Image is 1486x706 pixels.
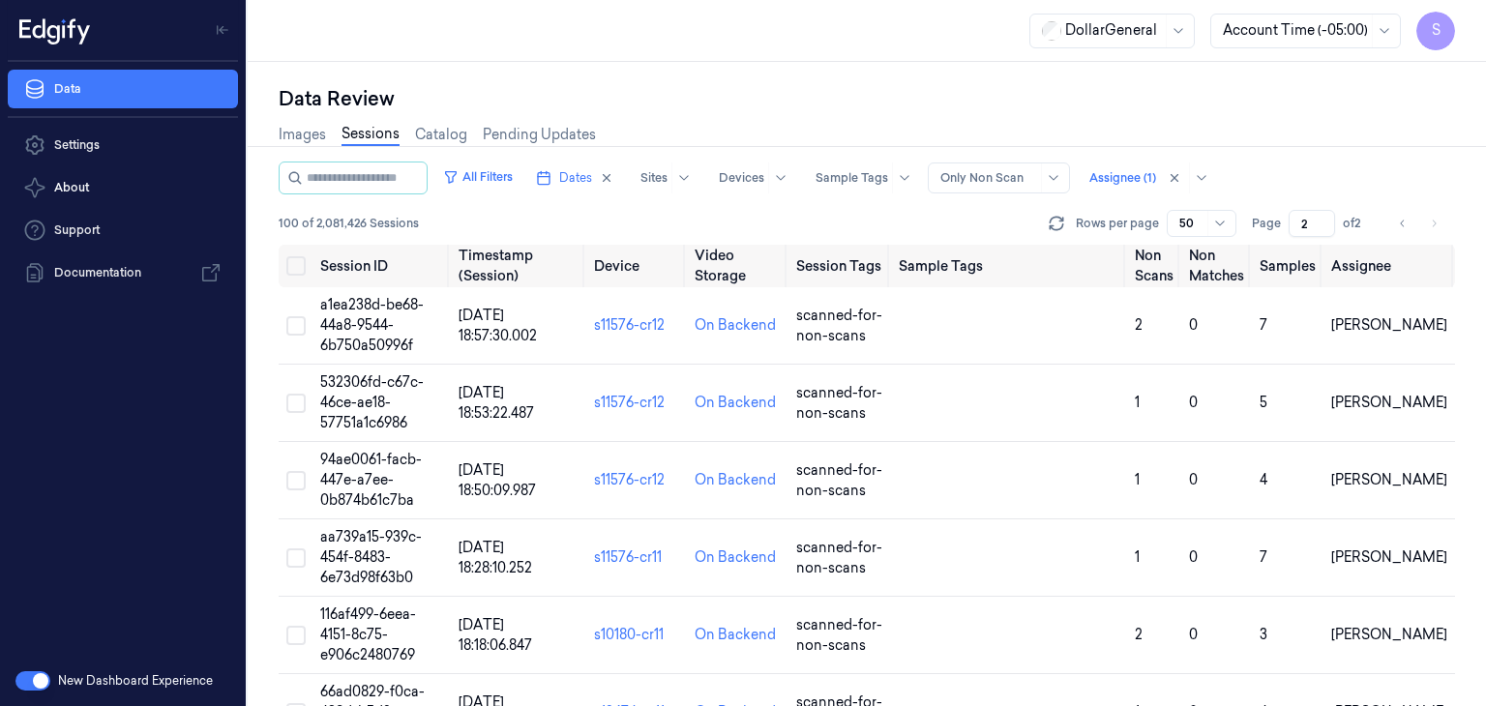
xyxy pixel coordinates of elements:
a: Catalog [415,125,467,145]
th: Video Storage [687,245,788,287]
th: Sample Tags [891,245,1127,287]
div: s11576-cr12 [594,470,680,490]
span: scanned-for-non-scans [796,616,882,654]
button: Select all [286,256,306,276]
span: 1 [1135,548,1140,566]
div: On Backend [695,547,776,568]
a: Support [8,211,238,250]
span: 2 [1135,626,1143,643]
span: 0 [1189,548,1198,566]
span: scanned-for-non-scans [796,384,882,422]
nav: pagination [1389,210,1447,237]
span: 0 [1189,394,1198,411]
div: s11576-cr11 [594,547,680,568]
button: Select row [286,471,306,490]
span: [DATE] 18:53:22.487 [459,384,534,422]
span: 116af499-6eea-4151-8c75-e906c2480769 [320,605,416,663]
span: scanned-for-non-scans [796,539,882,576]
span: 4 [1260,471,1267,488]
p: Rows per page [1076,215,1159,232]
th: Samples [1252,245,1323,287]
span: aa739a15-939c-454f-8483-6e73d98f63b0 [320,528,422,586]
div: Data Review [279,85,1455,112]
button: Select row [286,316,306,336]
span: [DATE] 18:50:09.987 [459,461,536,499]
span: 100 of 2,081,426 Sessions [279,215,419,232]
th: Session Tags [788,245,891,287]
a: Sessions [342,124,400,146]
span: 7 [1260,316,1267,334]
span: scanned-for-non-scans [796,461,882,499]
span: 7 [1260,548,1267,566]
div: On Backend [695,315,776,336]
span: scanned-for-non-scans [796,307,882,344]
button: Toggle Navigation [207,15,238,45]
div: On Backend [695,393,776,413]
button: Select row [286,626,306,645]
div: On Backend [695,470,776,490]
span: 5 [1260,394,1267,411]
span: [PERSON_NAME] [1331,548,1447,566]
th: Session ID [312,245,451,287]
a: Settings [8,126,238,164]
span: [DATE] 18:18:06.847 [459,616,532,654]
th: Non Scans [1127,245,1181,287]
span: [PERSON_NAME] [1331,394,1447,411]
span: [DATE] 18:28:10.252 [459,539,532,576]
th: Device [586,245,688,287]
button: Go to previous page [1389,210,1416,237]
span: Dates [559,169,592,187]
a: Pending Updates [483,125,596,145]
div: On Backend [695,625,776,645]
span: 3 [1260,626,1267,643]
span: 94ae0061-facb-447e-a7ee-0b874b61c7ba [320,451,422,509]
button: All Filters [435,162,520,192]
th: Timestamp (Session) [451,245,586,287]
span: a1ea238d-be68-44a8-9544-6b750a50996f [320,296,424,354]
button: Select row [286,548,306,568]
button: S [1416,12,1455,50]
th: Non Matches [1181,245,1252,287]
span: [PERSON_NAME] [1331,316,1447,334]
a: Images [279,125,326,145]
th: Assignee [1323,245,1455,287]
span: of 2 [1343,215,1374,232]
button: Dates [528,162,621,193]
button: About [8,168,238,207]
span: 0 [1189,471,1198,488]
a: Data [8,70,238,108]
span: Page [1252,215,1281,232]
span: [PERSON_NAME] [1331,471,1447,488]
div: s11576-cr12 [594,393,680,413]
button: Select row [286,394,306,413]
span: 0 [1189,316,1198,334]
span: 1 [1135,394,1140,411]
span: 532306fd-c67c-46ce-ae18-57751a1c6986 [320,373,424,431]
span: 1 [1135,471,1140,488]
a: Documentation [8,253,238,292]
div: s11576-cr12 [594,315,680,336]
div: s10180-cr11 [594,625,680,645]
span: [DATE] 18:57:30.002 [459,307,537,344]
span: [PERSON_NAME] [1331,626,1447,643]
span: 0 [1189,626,1198,643]
span: 2 [1135,316,1143,334]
